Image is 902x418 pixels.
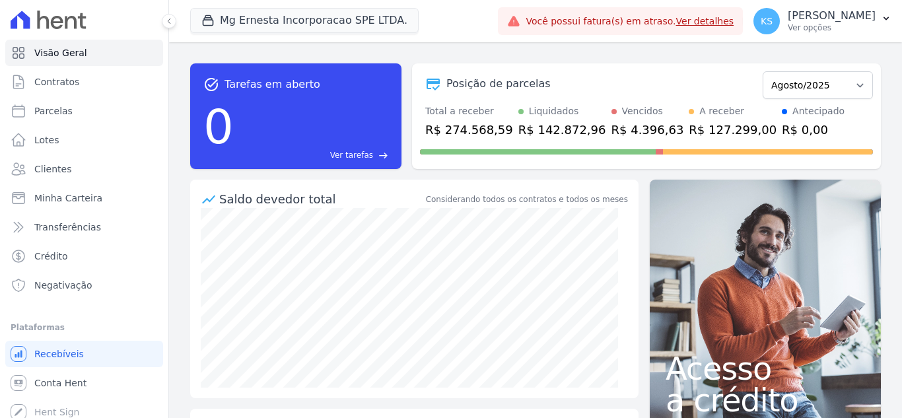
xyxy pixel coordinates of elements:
[5,214,163,240] a: Transferências
[425,104,513,118] div: Total a receber
[34,279,92,292] span: Negativação
[5,40,163,66] a: Visão Geral
[5,370,163,396] a: Conta Hent
[761,17,773,26] span: KS
[34,192,102,205] span: Minha Carteira
[425,121,513,139] div: R$ 274.568,59
[219,190,423,208] div: Saldo devedor total
[203,92,234,161] div: 0
[190,8,419,33] button: Mg Ernesta Incorporacao SPE LTDA.
[34,104,73,118] span: Parcelas
[699,104,744,118] div: A receber
[5,127,163,153] a: Lotes
[34,133,59,147] span: Lotes
[239,149,388,161] a: Ver tarefas east
[666,353,865,384] span: Acesso
[34,376,87,390] span: Conta Hent
[529,104,579,118] div: Liquidados
[743,3,902,40] button: KS [PERSON_NAME] Ver opções
[203,77,219,92] span: task_alt
[34,221,101,234] span: Transferências
[788,9,876,22] p: [PERSON_NAME]
[34,46,87,59] span: Visão Geral
[34,347,84,361] span: Recebíveis
[518,121,606,139] div: R$ 142.872,96
[11,320,158,335] div: Plataformas
[5,69,163,95] a: Contratos
[330,149,373,161] span: Ver tarefas
[689,121,777,139] div: R$ 127.299,00
[34,162,71,176] span: Clientes
[5,272,163,298] a: Negativação
[611,121,684,139] div: R$ 4.396,63
[34,250,68,263] span: Crédito
[788,22,876,33] p: Ver opções
[446,76,551,92] div: Posição de parcelas
[5,98,163,124] a: Parcelas
[666,384,865,416] span: a crédito
[782,121,845,139] div: R$ 0,00
[5,156,163,182] a: Clientes
[792,104,845,118] div: Antecipado
[426,193,628,205] div: Considerando todos os contratos e todos os meses
[5,185,163,211] a: Minha Carteira
[378,151,388,160] span: east
[34,75,79,88] span: Contratos
[5,341,163,367] a: Recebíveis
[676,16,734,26] a: Ver detalhes
[5,243,163,269] a: Crédito
[526,15,734,28] span: Você possui fatura(s) em atraso.
[225,77,320,92] span: Tarefas em aberto
[622,104,663,118] div: Vencidos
